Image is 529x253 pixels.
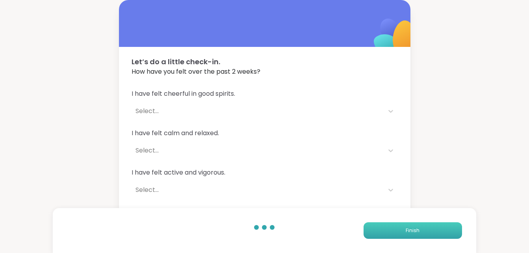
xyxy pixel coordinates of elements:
span: Finish [406,227,419,234]
div: Select... [135,106,380,116]
span: How have you felt over the past 2 weeks? [132,67,398,76]
button: Finish [364,222,462,239]
span: I woke up feeling fresh and rested. [132,207,398,217]
span: I have felt cheerful in good spirits. [132,89,398,99]
span: Let’s do a little check-in. [132,56,398,67]
div: Select... [135,146,380,155]
span: I have felt calm and relaxed. [132,128,398,138]
div: Select... [135,185,380,195]
span: I have felt active and vigorous. [132,168,398,177]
